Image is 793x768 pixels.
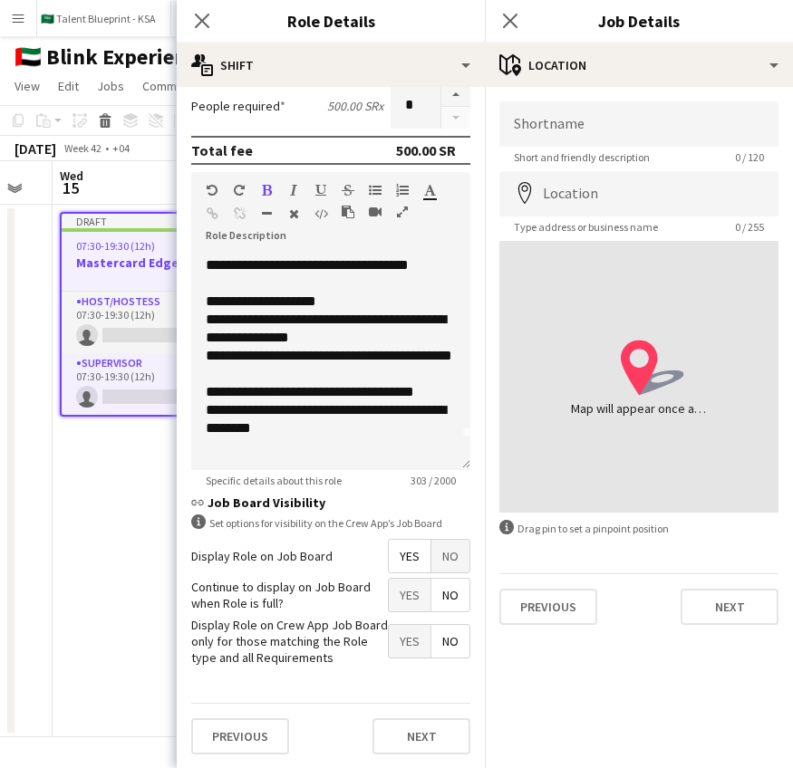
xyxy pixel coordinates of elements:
h3: Job Board Visibility [191,494,470,511]
span: Yes [389,625,430,658]
label: People required [191,98,285,114]
span: Short and friendly description [499,150,664,164]
button: Ordered List [396,183,409,197]
span: Type address or business name [499,220,672,234]
button: Next [681,589,778,625]
span: 07:30-19:30 (12h) [76,239,155,253]
div: Drag pin to set a pinpoint position [499,520,778,537]
span: Yes [389,579,430,611]
span: Edit [58,78,79,94]
button: Insert video [369,205,382,219]
span: 303 / 2000 [396,474,470,487]
span: 0 / 255 [720,220,778,234]
div: 500.00 SR x [327,98,383,114]
button: Undo [206,183,218,197]
span: Specific details about this role [191,474,356,487]
span: No [431,625,469,658]
button: Paste as plain text [342,205,354,219]
button: Text Color [423,183,436,197]
button: HTML Code [314,206,327,221]
div: 500.00 SR [396,141,456,159]
span: No [431,579,469,611]
span: No [431,540,469,572]
button: Strikethrough [342,183,354,197]
button: Increase [441,83,470,107]
div: Total fee [191,141,253,159]
div: [DATE] [15,139,56,158]
div: Shift [177,43,485,87]
label: Continue to display on Job Board when Role is full? [191,579,388,611]
h3: Role Details [177,9,485,33]
a: Comms [135,74,190,98]
button: Previous [191,718,289,754]
a: Jobs [90,74,131,98]
span: Yes [389,540,430,572]
span: 0 / 120 [720,150,778,164]
button: Redo [233,183,246,197]
button: Horizontal Line [260,206,273,221]
h3: Job Details [485,9,793,33]
button: Bold [260,183,273,197]
span: Week 42 [60,141,105,155]
app-job-card: Draft07:30-19:30 (12h)0/2Mastercard Edge & Edge2 RolesHost/Hostess0/107:30-19:30 (12h) Supervisor... [60,212,263,417]
button: Next [372,718,470,754]
a: View [7,74,47,98]
span: Wed [60,168,83,184]
button: Previous [499,589,597,625]
button: Fullscreen [396,205,409,219]
app-card-role: Host/Hostess0/107:30-19:30 (12h) [62,292,261,353]
a: Edit [51,74,86,98]
span: Jobs [97,78,124,94]
label: Display Role on Crew App Job Board only for those matching the Role type and all Requirements [191,617,388,667]
button: Underline [314,183,327,197]
h1: 🇦🇪 Blink Experience - [GEOGRAPHIC_DATA] [15,43,425,71]
div: Map will appear once address has been added [571,399,707,418]
button: 🇸🇦 Talent Blueprint - KSA [26,1,171,36]
div: Draft [62,214,261,228]
span: 15 [57,178,83,198]
app-card-role: Supervisor0/107:30-19:30 (12h) [62,353,261,415]
button: 🇸🇦 [GEOGRAPHIC_DATA] [171,1,316,36]
h3: Mastercard Edge & Edge [62,254,261,271]
div: Location [485,43,793,87]
div: +04 [112,141,130,155]
span: Comms [142,78,183,94]
button: Unordered List [369,183,382,197]
span: View [15,78,40,94]
button: Italic [287,183,300,197]
button: Clear Formatting [287,206,300,221]
div: Set options for visibility on the Crew App’s Job Board [191,514,470,532]
label: Display Role on Job Board [191,548,333,564]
